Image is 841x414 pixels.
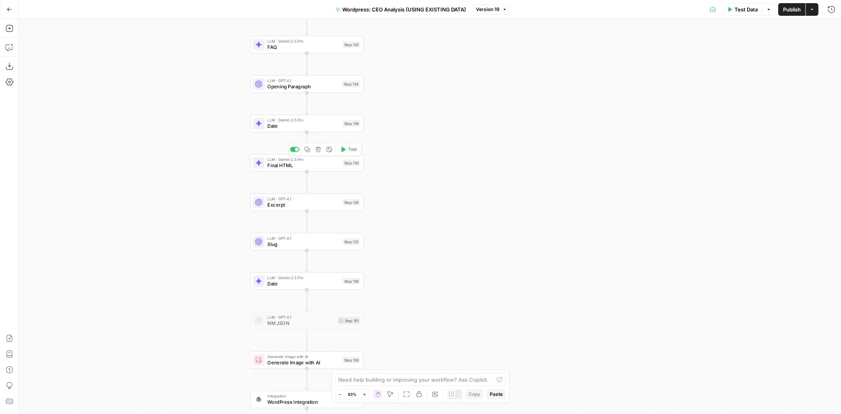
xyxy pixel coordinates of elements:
span: Opening Paragraph [267,83,339,90]
g: Edge from step_134 to step_139 [306,93,308,114]
button: Wordpress: CEO Analysis (USING EXISTING DATA) [331,3,471,16]
span: Test [348,146,357,153]
button: Version 19 [473,4,511,15]
span: NM JSON [267,319,334,327]
div: Step 136 [343,278,360,285]
span: LLM · Gemini 2.5 Pro [267,117,339,123]
div: IntegrationWordPress IntegrationStep 127 [250,391,364,408]
div: LLM · Gemini 2.5 ProFinal HTMLStep 130Test [250,154,364,172]
div: Step 126 [343,357,360,364]
span: Generate Image with AI [267,359,339,366]
g: Edge from step_126 to step_127 [306,368,308,390]
span: Integration [267,393,339,399]
button: Paste [487,389,506,399]
div: Step 101 [338,317,360,324]
span: LLM · Gemini 2.5 Pro [267,275,339,281]
g: Edge from step_133 to step_134 [306,53,308,75]
span: Generate Image with AI [267,354,339,360]
div: LLM · GPT-4.1SlugStep 137 [250,233,364,250]
span: Publish [783,6,801,13]
span: Final HTML [267,162,339,169]
div: LLM · GPT-4.1Opening ParagraphStep 134 [250,75,364,93]
span: Excerpt [267,201,339,209]
button: Publish [778,3,806,16]
div: Generate Image with AIGenerate Image with AIStep 126 [250,351,364,369]
span: Test Data [735,6,758,13]
span: FAQ [267,43,339,51]
span: LLM · Gemini 2.5 Pro [267,157,339,162]
span: Version 19 [476,6,500,13]
button: Copy [465,389,483,399]
img: WordPress%20logotype.png [255,396,263,403]
div: LLM · GPT-4.1NM JSONStep 101 [250,312,364,329]
span: LLM · GPT-4.1 [267,196,339,202]
g: Edge from step_149 to step_133 [306,14,308,35]
span: Date [267,280,339,287]
button: Test Data [722,3,763,16]
span: Paste [490,391,503,398]
div: Step 139 [343,120,360,127]
span: LLM · GPT-4.1 [267,235,339,241]
div: Step 133 [343,41,360,48]
div: Step 135 [343,199,360,206]
span: LLM · Gemini 2.5 Pro [267,38,339,44]
div: Step 137 [343,239,360,245]
span: 93% [348,391,357,397]
g: Edge from step_130 to step_135 [306,172,308,193]
g: Edge from step_101 to step_126 [306,329,308,351]
button: Test [337,145,360,154]
div: LLM · Gemini 2.5 ProDateStep 136 [250,272,364,290]
g: Edge from step_135 to step_137 [306,211,308,233]
div: LLM · Gemini 2.5 ProDateStep 139 [250,115,364,132]
div: Step 130 [343,160,360,166]
span: Wordpress: CEO Analysis (USING EXISTING DATA) [343,6,466,13]
span: Slug [267,241,339,248]
g: Edge from step_136 to step_101 [306,290,308,311]
span: Date [267,122,339,130]
g: Edge from step_137 to step_136 [306,250,308,272]
span: WordPress Integration [267,398,339,406]
span: Copy [468,391,480,398]
div: Step 134 [342,81,360,88]
div: LLM · Gemini 2.5 ProFAQStep 133 [250,36,364,53]
span: LLM · GPT-4.1 [267,78,339,84]
span: LLM · GPT-4.1 [267,314,334,320]
div: LLM · GPT-4.1ExcerptStep 135 [250,194,364,211]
